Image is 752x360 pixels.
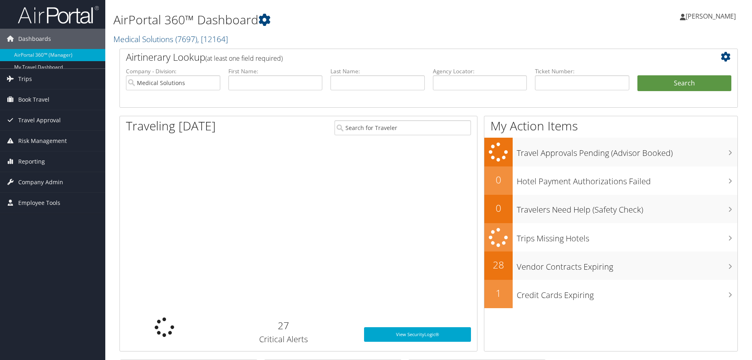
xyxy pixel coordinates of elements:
[113,34,228,45] a: Medical Solutions
[175,34,197,45] span: ( 7697 )
[18,172,63,192] span: Company Admin
[18,131,67,151] span: Risk Management
[484,258,513,272] h2: 28
[484,195,738,223] a: 0Travelers Need Help (Safety Check)
[484,201,513,215] h2: 0
[484,117,738,134] h1: My Action Items
[215,319,352,332] h2: 27
[18,151,45,172] span: Reporting
[215,334,352,345] h3: Critical Alerts
[197,34,228,45] span: , [ 12164 ]
[18,89,49,110] span: Book Travel
[334,120,471,135] input: Search for Traveler
[484,166,738,195] a: 0Hotel Payment Authorizations Failed
[113,11,534,28] h1: AirPortal 360™ Dashboard
[228,67,323,75] label: First Name:
[433,67,527,75] label: Agency Locator:
[18,5,99,24] img: airportal-logo.png
[517,229,738,244] h3: Trips Missing Hotels
[484,173,513,187] h2: 0
[18,193,60,213] span: Employee Tools
[364,327,471,342] a: View SecurityLogic®
[517,172,738,187] h3: Hotel Payment Authorizations Failed
[680,4,744,28] a: [PERSON_NAME]
[484,286,513,300] h2: 1
[126,67,220,75] label: Company - Division:
[517,257,738,273] h3: Vendor Contracts Expiring
[535,67,629,75] label: Ticket Number:
[517,200,738,215] h3: Travelers Need Help (Safety Check)
[637,75,732,92] button: Search
[484,280,738,308] a: 1Credit Cards Expiring
[484,251,738,280] a: 28Vendor Contracts Expiring
[18,29,51,49] span: Dashboards
[205,54,283,63] span: (at least one field required)
[686,12,736,21] span: [PERSON_NAME]
[126,50,680,64] h2: Airtinerary Lookup
[517,143,738,159] h3: Travel Approvals Pending (Advisor Booked)
[330,67,425,75] label: Last Name:
[517,285,738,301] h3: Credit Cards Expiring
[18,110,61,130] span: Travel Approval
[484,138,738,166] a: Travel Approvals Pending (Advisor Booked)
[18,69,32,89] span: Trips
[126,117,216,134] h1: Traveling [DATE]
[484,223,738,252] a: Trips Missing Hotels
